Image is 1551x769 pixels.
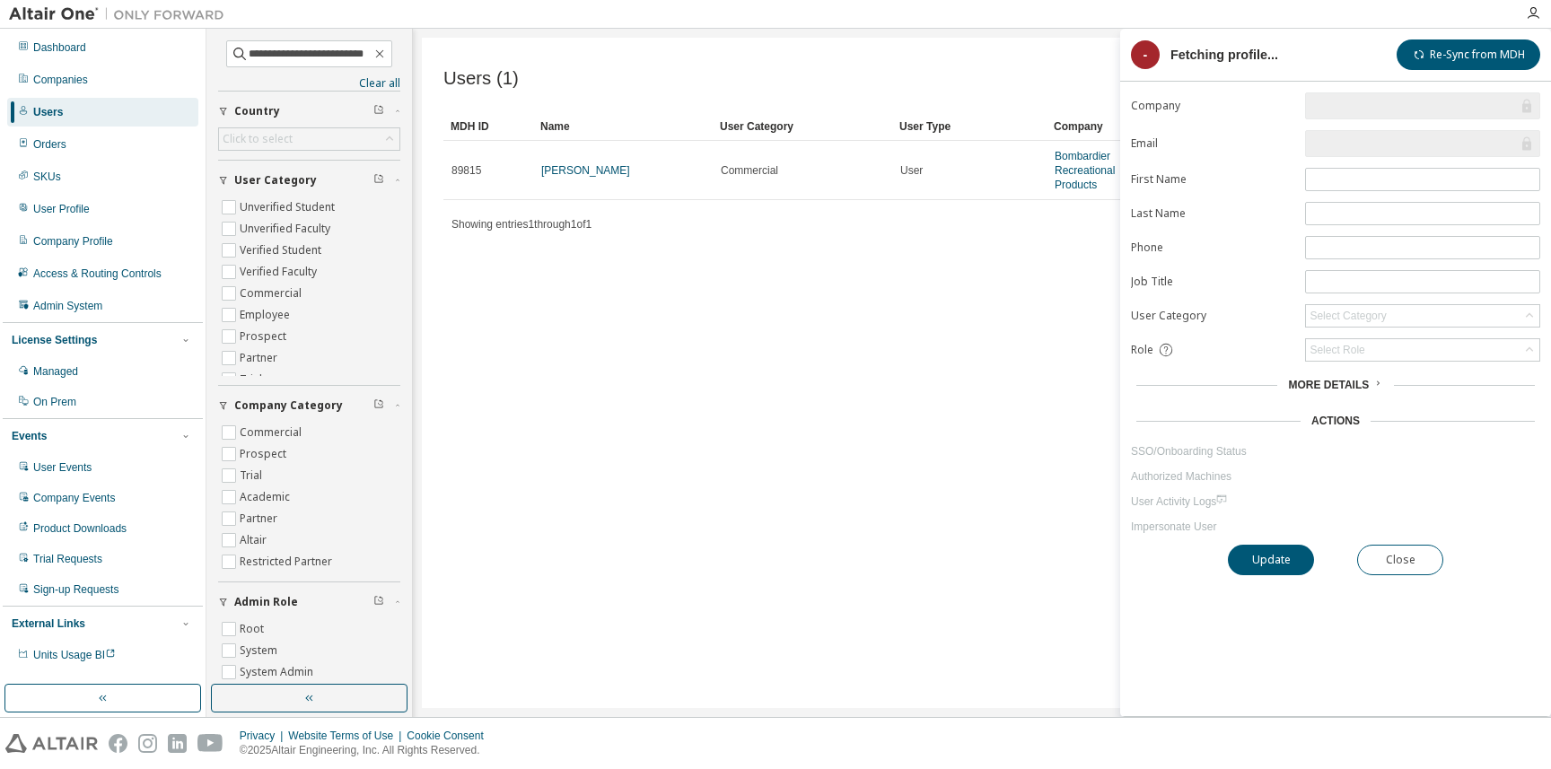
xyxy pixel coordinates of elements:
[33,521,127,536] div: Product Downloads
[451,112,526,141] div: MDH ID
[240,326,290,347] label: Prospect
[1131,40,1160,69] div: -
[33,299,102,313] div: Admin System
[240,369,266,390] label: Trial
[33,40,86,55] div: Dashboard
[288,729,407,743] div: Website Terms of Use
[33,105,63,119] div: Users
[240,443,290,465] label: Prospect
[197,734,223,753] img: youtube.svg
[1131,136,1294,151] label: Email
[33,649,116,661] span: Units Usage BI
[1131,275,1294,289] label: Job Title
[1306,305,1539,327] div: Select Category
[240,465,266,486] label: Trial
[240,218,334,240] label: Unverified Faculty
[33,73,88,87] div: Companies
[33,170,61,184] div: SKUs
[1055,150,1115,191] a: Bombardier Recreational Products
[240,508,281,529] label: Partner
[240,729,288,743] div: Privacy
[1306,339,1539,361] div: Select Role
[1131,469,1540,484] a: Authorized Machines
[240,197,338,218] label: Unverified Student
[9,5,233,23] img: Altair One
[223,132,293,146] div: Click to select
[234,398,343,413] span: Company Category
[1170,48,1278,62] div: Fetching profile...
[218,386,400,425] button: Company Category
[33,582,118,597] div: Sign-up Requests
[900,163,923,178] span: User
[240,240,325,261] label: Verified Student
[33,552,102,566] div: Trial Requests
[540,112,705,141] div: Name
[1357,545,1443,575] button: Close
[1131,172,1294,187] label: First Name
[451,163,481,178] span: 89815
[373,595,384,609] span: Clear filter
[1131,343,1153,357] span: Role
[33,137,66,152] div: Orders
[218,582,400,622] button: Admin Role
[33,202,90,216] div: User Profile
[218,92,400,131] button: Country
[240,551,336,572] label: Restricted Partner
[1397,39,1540,70] button: Re-Sync from MDH
[219,128,399,150] div: Click to select
[240,304,294,326] label: Employee
[1131,240,1294,255] label: Phone
[240,283,305,304] label: Commercial
[1288,379,1369,391] span: More Details
[168,734,187,753] img: linkedin.svg
[373,398,384,413] span: Clear filter
[1131,309,1294,323] label: User Category
[720,112,885,141] div: User Category
[541,164,630,177] a: [PERSON_NAME]
[33,234,113,249] div: Company Profile
[1131,444,1540,459] a: SSO/Onboarding Status
[1131,99,1294,113] label: Company
[407,729,494,743] div: Cookie Consent
[451,218,591,231] span: Showing entries 1 through 1 of 1
[240,743,495,758] p: © 2025 Altair Engineering, Inc. All Rights Reserved.
[218,161,400,200] button: User Category
[899,112,1039,141] div: User Type
[240,661,317,683] label: System Admin
[240,529,270,551] label: Altair
[240,347,281,369] label: Partner
[5,734,98,753] img: altair_logo.svg
[234,104,280,118] span: Country
[240,261,320,283] label: Verified Faculty
[240,640,281,661] label: System
[1311,414,1360,428] div: Actions
[12,616,85,631] div: External Links
[33,267,162,281] div: Access & Routing Controls
[721,163,778,178] span: Commercial
[234,595,298,609] span: Admin Role
[33,491,115,505] div: Company Events
[373,104,384,118] span: Clear filter
[109,734,127,753] img: facebook.svg
[1131,206,1294,221] label: Last Name
[443,68,519,89] span: Users (1)
[33,364,78,379] div: Managed
[1310,343,1364,357] div: Select Role
[1131,495,1227,508] span: User Activity Logs
[1228,545,1314,575] button: Update
[12,429,47,443] div: Events
[12,333,97,347] div: License Settings
[234,173,317,188] span: User Category
[240,422,305,443] label: Commercial
[33,395,76,409] div: On Prem
[1054,112,1129,141] div: Company
[33,460,92,475] div: User Events
[138,734,157,753] img: instagram.svg
[1131,520,1540,534] a: Impersonate User
[1310,309,1386,323] div: Select Category
[218,76,400,91] a: Clear all
[373,173,384,188] span: Clear filter
[240,618,267,640] label: Root
[240,486,294,508] label: Academic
